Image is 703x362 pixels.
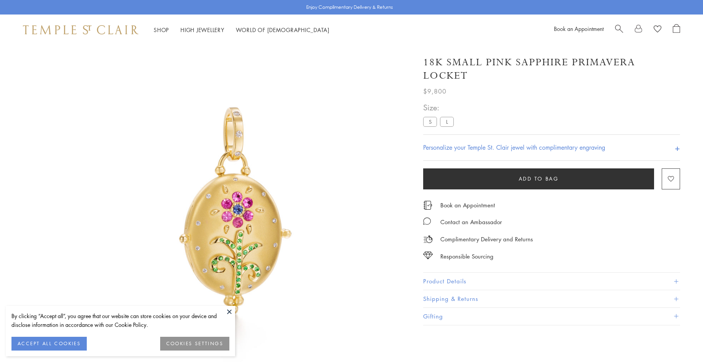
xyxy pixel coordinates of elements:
[423,86,446,96] span: $9,800
[440,201,495,209] a: Book an Appointment
[236,26,330,34] a: World of [DEMOGRAPHIC_DATA]World of [DEMOGRAPHIC_DATA]
[154,25,330,35] nav: Main navigation
[423,308,680,325] button: Gifting
[423,56,680,82] h1: 18K Small Pink Sapphire Primavera Locket
[675,141,680,155] h4: +
[673,24,680,36] a: Open Shopping Bag
[615,24,623,36] a: Search
[423,168,654,189] button: Add to bag
[11,337,87,351] button: ACCEPT ALL COOKIES
[11,312,229,329] div: By clicking “Accept all”, you agree that our website can store cookies on your device and disclos...
[440,234,533,244] p: Complimentary Delivery and Returns
[423,290,680,307] button: Shipping & Returns
[554,25,604,32] a: Book an Appointment
[306,3,393,11] p: Enjoy Complimentary Delivery & Returns
[423,201,432,210] img: icon_appointment.svg
[154,26,169,34] a: ShopShop
[180,26,224,34] a: High JewelleryHigh Jewellery
[654,24,661,36] a: View Wishlist
[440,252,494,261] div: Responsible Sourcing
[519,175,559,183] span: Add to bag
[423,101,457,114] span: Size:
[423,117,437,126] label: S
[440,117,454,126] label: L
[423,234,433,244] img: icon_delivery.svg
[423,252,433,259] img: icon_sourcing.svg
[423,143,605,152] h4: Personalize your Temple St. Clair jewel with complimentary engraving
[423,217,431,225] img: MessageIcon-01_2.svg
[160,337,229,351] button: COOKIES SETTINGS
[423,273,680,290] button: Product Details
[440,217,502,227] div: Contact an Ambassador
[23,25,138,34] img: Temple St. Clair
